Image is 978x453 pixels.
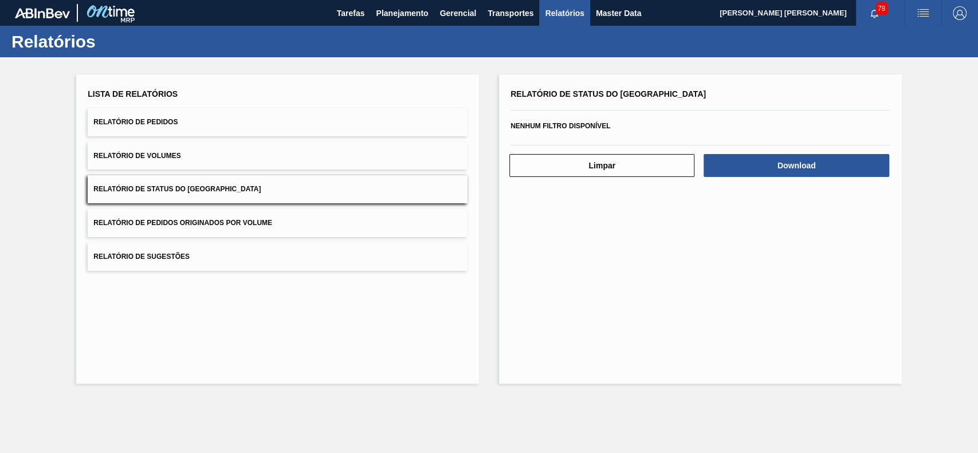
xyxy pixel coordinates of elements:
[93,118,178,126] span: Relatório de Pedidos
[88,142,468,170] button: Relatório de Volumes
[916,6,930,20] img: userActions
[11,35,215,48] h1: Relatórios
[545,6,584,20] span: Relatórios
[88,175,468,203] button: Relatório de Status do [GEOGRAPHIC_DATA]
[510,89,706,99] span: Relatório de Status do [GEOGRAPHIC_DATA]
[953,6,967,20] img: Logout
[337,6,365,20] span: Tarefas
[488,6,533,20] span: Transportes
[856,5,893,21] button: Notificações
[704,154,889,177] button: Download
[93,152,180,160] span: Relatório de Volumes
[509,154,694,177] button: Limpar
[88,209,468,237] button: Relatório de Pedidos Originados por Volume
[376,6,428,20] span: Planejamento
[15,8,70,18] img: TNhmsLtSVTkK8tSr43FrP2fwEKptu5GPRR3wAAAABJRU5ErkJggg==
[93,185,261,193] span: Relatório de Status do [GEOGRAPHIC_DATA]
[510,122,610,130] span: Nenhum filtro disponível
[875,2,887,15] span: 78
[93,253,190,261] span: Relatório de Sugestões
[440,6,477,20] span: Gerencial
[88,108,468,136] button: Relatório de Pedidos
[88,243,468,271] button: Relatório de Sugestões
[596,6,641,20] span: Master Data
[88,89,178,99] span: Lista de Relatórios
[93,219,272,227] span: Relatório de Pedidos Originados por Volume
